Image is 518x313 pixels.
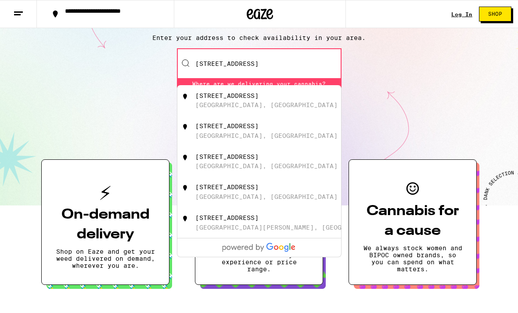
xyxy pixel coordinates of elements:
a: Log In [451,11,472,17]
p: Enter your address to check availability in your area. [9,34,509,41]
div: [GEOGRAPHIC_DATA], [GEOGRAPHIC_DATA] [195,132,338,139]
img: 716 West 29th Street [181,214,190,223]
span: Shop [488,11,502,17]
button: On-demand deliveryShop on Eaze and get your weed delivered on demand, wherever you are. [41,159,169,285]
button: Shop [479,7,511,22]
div: [STREET_ADDRESS] [195,183,259,191]
input: Enter your delivery address [177,48,342,79]
a: Shop [472,7,518,22]
span: Hi. Need any help? [5,6,63,13]
div: [GEOGRAPHIC_DATA][PERSON_NAME], [GEOGRAPHIC_DATA] [195,224,389,231]
div: [GEOGRAPHIC_DATA], [GEOGRAPHIC_DATA] [195,193,338,200]
button: Cannabis for a causeWe always stock women and BIPOC owned brands, so you can spend on what matters. [349,159,477,285]
img: 716 West 29th Street [181,122,190,131]
div: [STREET_ADDRESS] [195,214,259,221]
img: 716 29th Street [181,183,190,192]
h3: Cannabis for a cause [363,201,462,241]
h3: On-demand delivery [56,205,155,245]
div: Where are we delivering your cannabis? [177,79,342,88]
p: Shop on Eaze and get your weed delivered on demand, wherever you are. [56,248,155,269]
p: We always stock women and BIPOC owned brands, so you can spend on what matters. [363,245,462,273]
img: 716 East 29th Street [181,153,190,162]
div: [STREET_ADDRESS] [195,153,259,160]
img: 716 29th Street [181,92,190,101]
p: We calculated the best selection for any experience or price range. [209,245,309,273]
div: [STREET_ADDRESS] [195,92,259,99]
div: [STREET_ADDRESS] [195,122,259,130]
div: [GEOGRAPHIC_DATA], [GEOGRAPHIC_DATA] [195,101,338,108]
div: [GEOGRAPHIC_DATA], [GEOGRAPHIC_DATA] [195,162,338,169]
